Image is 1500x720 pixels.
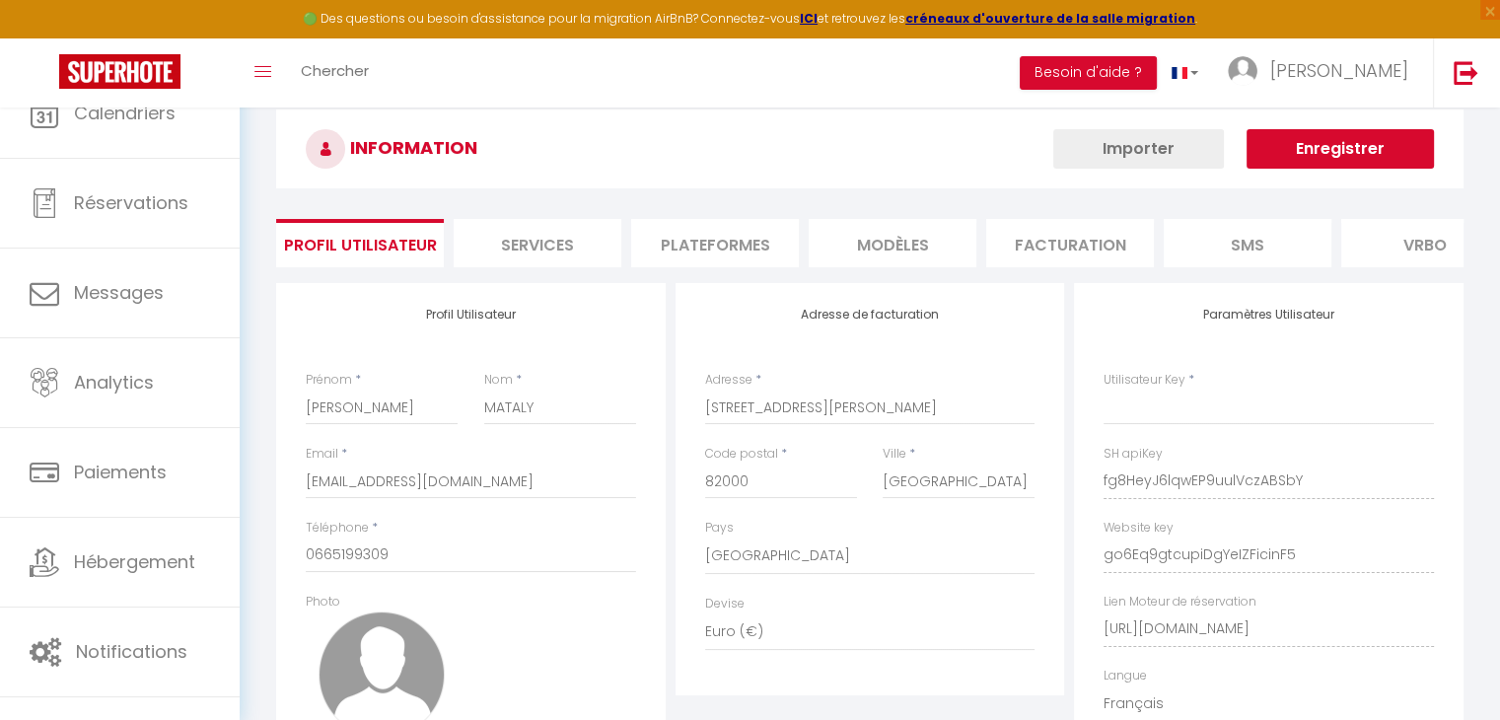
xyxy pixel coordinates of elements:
[74,280,164,305] span: Messages
[74,370,154,395] span: Analytics
[1053,129,1224,169] button: Importer
[1104,371,1185,390] label: Utilisateur Key
[705,519,734,538] label: Pays
[631,219,799,267] li: Plateformes
[1164,219,1331,267] li: SMS
[705,308,1036,322] h4: Adresse de facturation
[276,109,1464,188] h3: INFORMATION
[306,308,636,322] h4: Profil Utilisateur
[800,10,818,27] a: ICI
[59,54,180,89] img: Super Booking
[986,219,1154,267] li: Facturation
[306,445,338,464] label: Email
[905,10,1195,27] a: créneaux d'ouverture de la salle migration
[306,371,352,390] label: Prénom
[1228,56,1257,86] img: ...
[484,371,513,390] label: Nom
[74,460,167,484] span: Paiements
[705,595,745,613] label: Devise
[1454,60,1478,85] img: logout
[301,60,369,81] span: Chercher
[454,219,621,267] li: Services
[1104,667,1147,685] label: Langue
[1104,519,1174,538] label: Website key
[809,219,976,267] li: MODÈLES
[74,101,176,125] span: Calendriers
[74,190,188,215] span: Réservations
[1104,445,1163,464] label: SH apiKey
[1104,593,1256,612] label: Lien Moteur de réservation
[1247,129,1434,169] button: Enregistrer
[286,38,384,108] a: Chercher
[883,445,906,464] label: Ville
[705,445,778,464] label: Code postal
[276,219,444,267] li: Profil Utilisateur
[1104,308,1434,322] h4: Paramètres Utilisateur
[1270,58,1408,83] span: [PERSON_NAME]
[306,593,340,612] label: Photo
[76,639,187,664] span: Notifications
[1213,38,1433,108] a: ... [PERSON_NAME]
[306,519,369,538] label: Téléphone
[1020,56,1157,90] button: Besoin d'aide ?
[74,549,195,574] span: Hébergement
[705,371,752,390] label: Adresse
